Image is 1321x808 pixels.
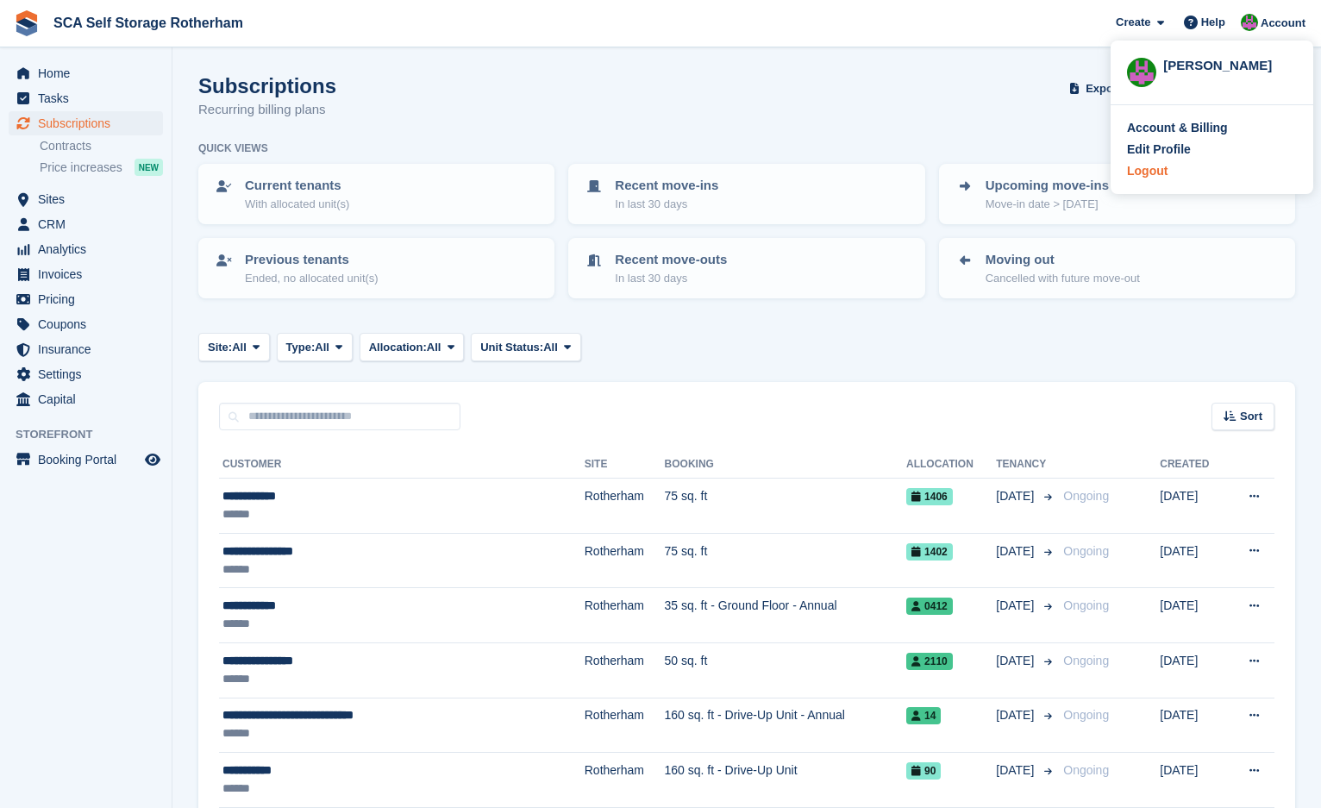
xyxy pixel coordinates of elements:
[480,339,543,356] span: Unit Status:
[1127,58,1156,87] img: Sarah Race
[1160,642,1226,698] td: [DATE]
[198,333,270,361] button: Site: All
[996,542,1037,561] span: [DATE]
[9,337,163,361] a: menu
[38,387,141,411] span: Capital
[665,588,907,643] td: 35 sq. ft - Ground Floor - Annual
[38,61,141,85] span: Home
[665,533,907,588] td: 75 sq. ft
[315,339,329,356] span: All
[941,166,1293,222] a: Upcoming move-ins Move-in date > [DATE]
[9,312,163,336] a: menu
[38,312,141,336] span: Coupons
[996,761,1037,780] span: [DATE]
[941,240,1293,297] a: Moving out Cancelled with future move-out
[986,270,1140,287] p: Cancelled with future move-out
[1066,74,1142,103] button: Export
[570,240,923,297] a: Recent move-outs In last 30 days
[38,337,141,361] span: Insurance
[360,333,465,361] button: Allocation: All
[906,762,941,780] span: 90
[1261,15,1305,32] span: Account
[245,250,379,270] p: Previous tenants
[1063,489,1109,503] span: Ongoing
[665,451,907,479] th: Booking
[471,333,580,361] button: Unit Status: All
[369,339,427,356] span: Allocation:
[200,240,553,297] a: Previous tenants Ended, no allocated unit(s)
[1240,408,1262,425] span: Sort
[245,196,349,213] p: With allocated unit(s)
[198,141,268,156] h6: Quick views
[47,9,250,37] a: SCA Self Storage Rotherham
[245,176,349,196] p: Current tenants
[208,339,232,356] span: Site:
[1160,588,1226,643] td: [DATE]
[427,339,441,356] span: All
[906,653,953,670] span: 2110
[996,706,1037,724] span: [DATE]
[986,250,1140,270] p: Moving out
[1063,708,1109,722] span: Ongoing
[38,187,141,211] span: Sites
[615,196,718,213] p: In last 30 days
[40,158,163,177] a: Price increases NEW
[1127,162,1297,180] a: Logout
[585,588,665,643] td: Rotherham
[1116,14,1150,31] span: Create
[1086,80,1121,97] span: Export
[142,449,163,470] a: Preview store
[1127,119,1228,137] div: Account & Billing
[906,707,941,724] span: 14
[585,698,665,753] td: Rotherham
[1160,533,1226,588] td: [DATE]
[906,488,953,505] span: 1406
[198,100,336,120] p: Recurring billing plans
[585,451,665,479] th: Site
[38,448,141,472] span: Booking Portal
[543,339,558,356] span: All
[1201,14,1225,31] span: Help
[38,212,141,236] span: CRM
[9,387,163,411] a: menu
[219,451,585,479] th: Customer
[9,61,163,85] a: menu
[665,642,907,698] td: 50 sq. ft
[40,138,163,154] a: Contracts
[9,362,163,386] a: menu
[232,339,247,356] span: All
[286,339,316,356] span: Type:
[996,597,1037,615] span: [DATE]
[38,86,141,110] span: Tasks
[9,187,163,211] a: menu
[38,287,141,311] span: Pricing
[665,753,907,808] td: 160 sq. ft - Drive-Up Unit
[38,262,141,286] span: Invoices
[615,176,718,196] p: Recent move-ins
[1127,141,1297,159] a: Edit Profile
[996,487,1037,505] span: [DATE]
[906,598,953,615] span: 0412
[665,479,907,534] td: 75 sq. ft
[1063,654,1109,667] span: Ongoing
[135,159,163,176] div: NEW
[200,166,553,222] a: Current tenants With allocated unit(s)
[277,333,353,361] button: Type: All
[906,451,996,479] th: Allocation
[1127,141,1191,159] div: Edit Profile
[986,176,1109,196] p: Upcoming move-ins
[615,250,727,270] p: Recent move-outs
[986,196,1109,213] p: Move-in date > [DATE]
[198,74,336,97] h1: Subscriptions
[1160,698,1226,753] td: [DATE]
[996,652,1037,670] span: [DATE]
[1163,56,1297,72] div: [PERSON_NAME]
[38,362,141,386] span: Settings
[1063,544,1109,558] span: Ongoing
[9,287,163,311] a: menu
[585,753,665,808] td: Rotherham
[1160,479,1226,534] td: [DATE]
[38,237,141,261] span: Analytics
[585,642,665,698] td: Rotherham
[40,160,122,176] span: Price increases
